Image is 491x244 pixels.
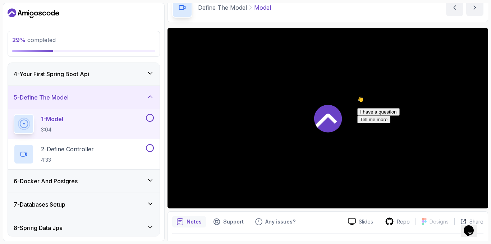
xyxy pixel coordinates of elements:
[14,224,63,232] h3: 8 - Spring Data Jpa
[397,218,410,225] p: Repo
[3,15,45,22] button: I have a question
[187,218,202,225] p: Notes
[8,216,160,239] button: 8-Spring Data Jpa
[359,218,373,225] p: Slides
[14,93,69,102] h3: 5 - Define The Model
[14,144,154,164] button: 2-Define Controller4:33
[12,36,26,43] span: 29 %
[41,126,63,133] p: 3:04
[461,215,484,237] iframe: chat widget
[265,218,295,225] p: Any issues?
[12,36,56,43] span: completed
[8,63,160,86] button: 4-Your First Spring Boot Api
[8,170,160,193] button: 6-Docker And Postgres
[3,3,55,9] span: 👋 Hi! How can we help?
[342,218,379,225] a: Slides
[223,218,244,225] p: Support
[3,3,132,30] div: 👋 Hi! How can we help?I have a questionTell me more
[8,86,160,109] button: 5-Define The Model
[41,145,94,153] p: 2 - Define Controller
[41,115,63,123] p: 1 - Model
[379,217,416,226] a: Repo
[254,3,271,12] p: Model
[8,193,160,216] button: 7-Databases Setup
[430,218,449,225] p: Designs
[3,22,36,30] button: Tell me more
[8,8,59,19] a: Dashboard
[251,216,300,227] button: Feedback button
[354,93,484,212] iframe: chat widget
[14,114,154,134] button: 1-Model3:04
[198,3,247,12] p: Define The Model
[14,177,78,185] h3: 6 - Docker And Postgres
[172,216,206,227] button: notes button
[14,200,65,209] h3: 7 - Databases Setup
[454,218,483,225] button: Share
[41,156,94,164] p: 4:33
[14,70,89,78] h3: 4 - Your First Spring Boot Api
[209,216,248,227] button: Support button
